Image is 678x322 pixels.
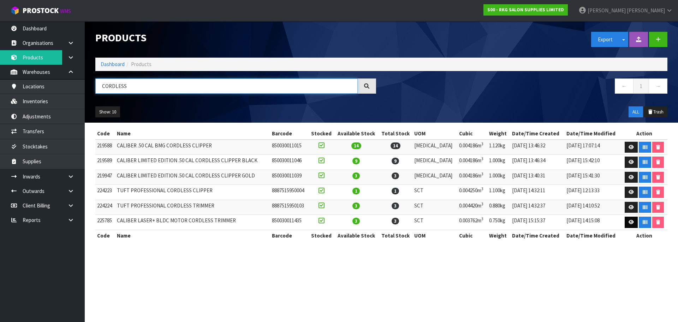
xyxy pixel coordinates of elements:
[412,230,457,241] th: UOM
[352,172,360,179] span: 3
[270,230,309,241] th: Barcode
[510,185,565,200] td: [DATE] 14:32:11
[565,215,621,230] td: [DATE] 14:15:08
[308,128,334,139] th: Stocked
[457,140,487,155] td: 0.004186m
[412,128,457,139] th: UOM
[270,170,309,185] td: 850030011039
[481,186,483,191] sup: 3
[115,200,270,215] td: TUFT PROFESSIONAL CORDLESS TRIMMER
[487,155,510,170] td: 1.000kg
[487,7,564,13] strong: S00 - RKG SALON SUPPLIES LIMITED
[95,140,115,155] td: 219588
[615,78,634,94] a: ←
[510,170,565,185] td: [DATE] 13:40:31
[510,230,565,241] th: Date/Time Created
[412,215,457,230] td: SCT
[565,128,621,139] th: Date/Time Modified
[457,215,487,230] td: 0.003762m
[392,188,399,194] span: 1
[392,218,399,224] span: 3
[412,155,457,170] td: [MEDICAL_DATA]
[481,156,483,161] sup: 3
[510,140,565,155] td: [DATE] 13:46:32
[457,170,487,185] td: 0.004186m
[412,170,457,185] td: [MEDICAL_DATA]
[457,128,487,139] th: Cubic
[115,185,270,200] td: TUFT PROFESSIONAL CORDLESS CLIPPER
[591,32,619,47] button: Export
[352,188,360,194] span: 1
[412,200,457,215] td: SCT
[510,200,565,215] td: [DATE] 14:32:37
[457,200,487,215] td: 0.004420m
[270,128,309,139] th: Barcode
[115,170,270,185] td: CALIBER LIMITED EDITION .50 CAL CORDLESS CLIPPER GOLD
[334,128,379,139] th: Available Stock
[457,155,487,170] td: 0.004186m
[644,106,667,118] button: Trash
[649,78,667,94] a: →
[510,128,565,139] th: Date/Time Created
[457,230,487,241] th: Cubic
[270,200,309,215] td: 8887515950103
[457,185,487,200] td: 0.004250m
[565,155,621,170] td: [DATE] 15:42:10
[481,201,483,206] sup: 3
[351,142,361,149] span: 14
[95,128,115,139] th: Code
[352,158,360,164] span: 9
[23,6,59,15] span: ProStock
[95,78,358,94] input: Search products
[481,171,483,176] sup: 3
[487,230,510,241] th: Weight
[412,140,457,155] td: [MEDICAL_DATA]
[352,203,360,209] span: 3
[270,155,309,170] td: 850030011046
[11,6,19,15] img: cube-alt.png
[627,7,665,14] span: [PERSON_NAME]
[131,61,151,68] span: Products
[392,172,399,179] span: 3
[352,218,360,224] span: 3
[95,32,376,43] h1: Products
[483,4,568,16] a: S00 - RKG SALON SUPPLIES LIMITED
[565,230,621,241] th: Date/Time Modified
[487,215,510,230] td: 0.750kg
[487,128,510,139] th: Weight
[270,215,309,230] td: 850030011435
[629,106,643,118] button: ALL
[334,230,379,241] th: Available Stock
[621,230,667,241] th: Action
[565,200,621,215] td: [DATE] 14:10:52
[392,203,399,209] span: 3
[565,170,621,185] td: [DATE] 15:41:30
[487,200,510,215] td: 0.880kg
[60,8,71,14] small: WMS
[115,140,270,155] td: CALIBER .50 CAL BMG CORDLESS CLIPPER
[487,170,510,185] td: 1.000kg
[621,128,667,139] th: Action
[378,128,412,139] th: Total Stock
[378,230,412,241] th: Total Stock
[95,230,115,241] th: Code
[270,140,309,155] td: 850030011015
[481,216,483,221] sup: 3
[95,155,115,170] td: 219589
[633,78,649,94] a: 1
[588,7,626,14] span: [PERSON_NAME]
[308,230,334,241] th: Stocked
[391,142,400,149] span: 14
[115,215,270,230] td: CALIBER LASER+ BLDC MOTOR CORDLESS TRIMMER
[510,215,565,230] td: [DATE] 15:15:37
[95,106,120,118] button: Show: 10
[510,155,565,170] td: [DATE] 13:46:34
[481,141,483,146] sup: 3
[95,200,115,215] td: 224224
[95,185,115,200] td: 224223
[487,185,510,200] td: 1.100kg
[95,170,115,185] td: 219947
[565,185,621,200] td: [DATE] 12:13:33
[95,215,115,230] td: 225785
[565,140,621,155] td: [DATE] 17:07:14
